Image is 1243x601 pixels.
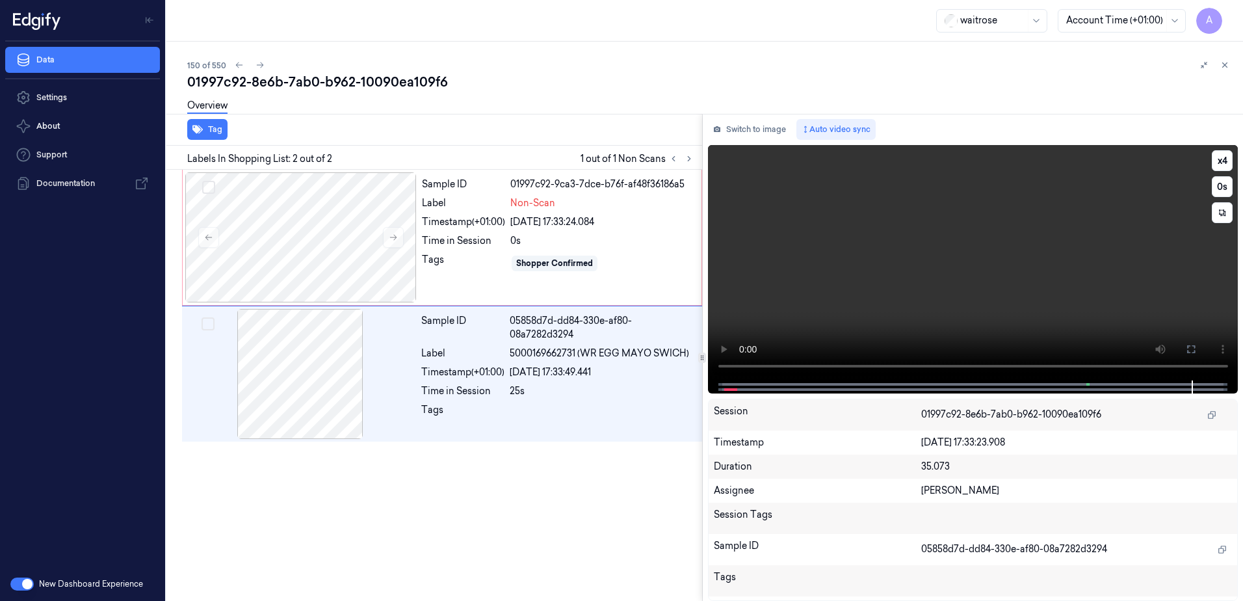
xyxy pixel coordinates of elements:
[202,317,215,330] button: Select row
[510,384,694,398] div: 25s
[422,234,505,248] div: Time in Session
[714,460,921,474] div: Duration
[421,403,504,424] div: Tags
[5,170,160,196] a: Documentation
[510,366,694,379] div: [DATE] 17:33:49.441
[5,113,160,139] button: About
[921,484,1233,498] div: [PERSON_NAME]
[1212,176,1233,197] button: 0s
[202,181,215,194] button: Select row
[921,436,1233,449] div: [DATE] 17:33:23.908
[714,484,921,498] div: Assignee
[1212,150,1233,171] button: x4
[516,258,593,269] div: Shopper Confirmed
[187,60,226,71] span: 150 of 550
[421,384,504,398] div: Time in Session
[714,539,921,560] div: Sample ID
[421,314,504,341] div: Sample ID
[510,347,689,360] span: 5000169662731 (WR EGG MAYO SWICH)
[714,436,921,449] div: Timestamp
[581,151,697,167] span: 1 out of 1 Non Scans
[708,119,791,140] button: Switch to image
[422,178,505,191] div: Sample ID
[796,119,876,140] button: Auto video sync
[921,460,1233,474] div: 35.073
[714,508,921,529] div: Session Tags
[510,215,694,229] div: [DATE] 17:33:24.084
[139,10,160,31] button: Toggle Navigation
[187,73,1233,91] div: 01997c92-8e6b-7ab0-b962-10090ea109f6
[921,542,1107,556] span: 05858d7d-dd84-330e-af80-08a7282d3294
[921,408,1101,421] span: 01997c92-8e6b-7ab0-b962-10090ea109f6
[5,85,160,111] a: Settings
[510,178,694,191] div: 01997c92-9ca3-7dce-b76f-af48f36186a5
[5,142,160,168] a: Support
[187,119,228,140] button: Tag
[422,253,505,274] div: Tags
[510,314,694,341] div: 05858d7d-dd84-330e-af80-08a7282d3294
[421,347,504,360] div: Label
[714,405,921,425] div: Session
[1196,8,1222,34] button: A
[422,196,505,210] div: Label
[510,234,694,248] div: 0s
[5,47,160,73] a: Data
[187,152,332,166] span: Labels In Shopping List: 2 out of 2
[510,196,555,210] span: Non-Scan
[714,570,921,591] div: Tags
[422,215,505,229] div: Timestamp (+01:00)
[421,366,504,379] div: Timestamp (+01:00)
[187,99,228,114] a: Overview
